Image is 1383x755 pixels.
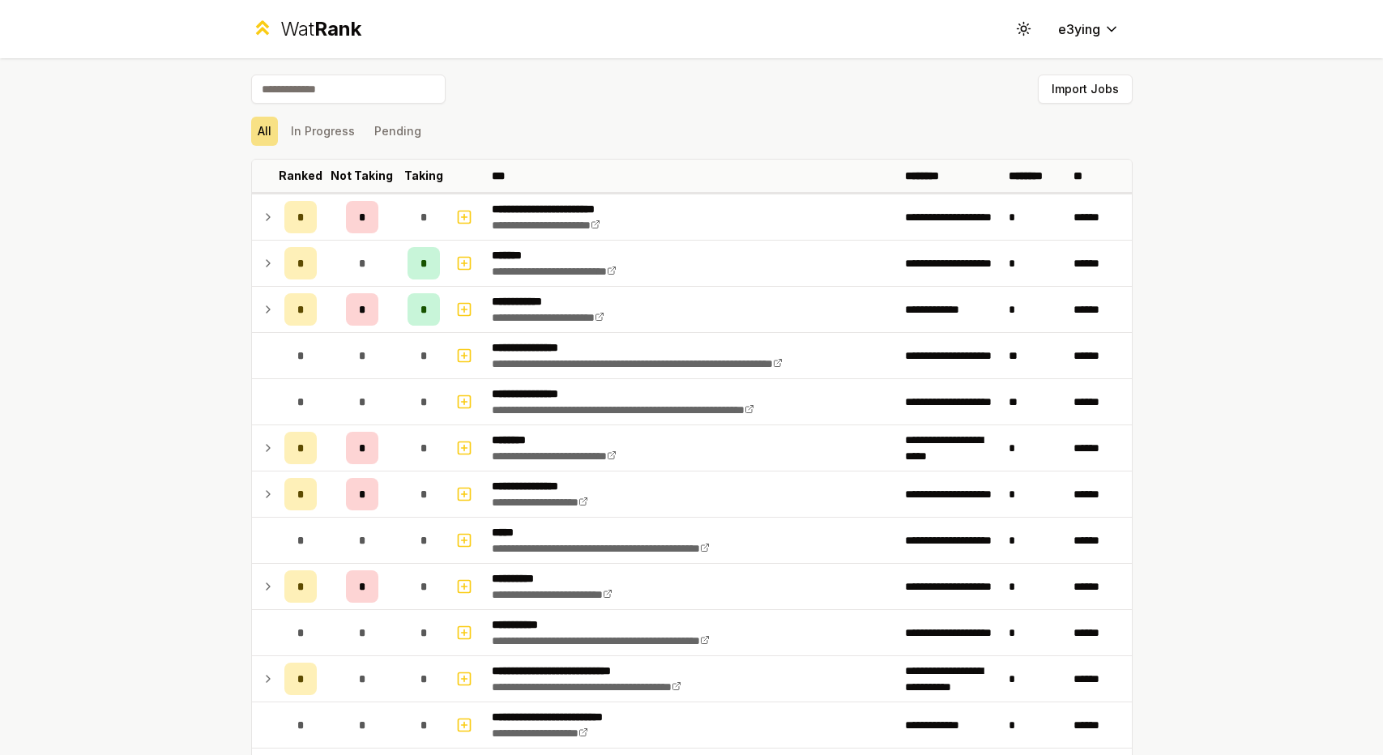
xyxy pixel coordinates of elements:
[280,16,361,42] div: Wat
[284,117,361,146] button: In Progress
[1038,75,1133,104] button: Import Jobs
[279,168,322,184] p: Ranked
[251,117,278,146] button: All
[1058,19,1100,39] span: e3ying
[368,117,428,146] button: Pending
[404,168,443,184] p: Taking
[314,17,361,41] span: Rank
[1045,15,1133,44] button: e3ying
[331,168,393,184] p: Not Taking
[251,16,362,42] a: WatRank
